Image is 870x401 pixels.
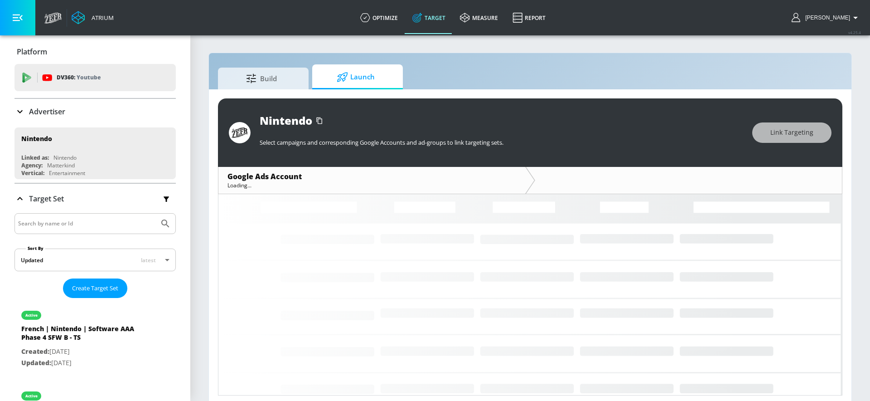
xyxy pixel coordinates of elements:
[21,324,148,346] div: French | Nintendo | Software AAA Phase 4 SFW B - TS
[25,313,38,318] div: active
[21,169,44,177] div: Vertical:
[17,47,47,57] p: Platform
[72,11,114,24] a: Atrium
[72,283,118,293] span: Create Target Set
[218,167,525,194] div: Google Ads AccountLoading...
[792,12,861,23] button: [PERSON_NAME]
[29,107,65,117] p: Advertiser
[227,68,296,89] span: Build
[21,346,148,357] p: [DATE]
[29,194,64,204] p: Target Set
[21,154,49,161] div: Linked as:
[505,1,553,34] a: Report
[57,73,101,83] p: DV360:
[453,1,505,34] a: measure
[63,279,127,298] button: Create Target Set
[14,127,176,179] div: NintendoLinked as:NintendoAgency:MatterkindVertical:Entertainment
[77,73,101,82] p: Youtube
[141,256,156,264] span: latest
[21,347,49,356] span: Created:
[14,184,176,214] div: Target Set
[21,357,148,369] p: [DATE]
[14,39,176,64] div: Platform
[21,256,43,264] div: Updated
[260,138,743,147] p: Select campaigns and corresponding Google Accounts and ad-groups to link targeting sets.
[88,14,114,22] div: Atrium
[260,113,312,128] div: Nintendo
[405,1,453,34] a: Target
[26,245,45,251] label: Sort By
[21,134,52,143] div: Nintendo
[321,66,390,88] span: Launch
[53,154,77,161] div: Nintendo
[25,394,38,398] div: active
[18,218,155,230] input: Search by name or Id
[227,181,516,189] div: Loading...
[14,64,176,91] div: DV360: Youtube
[21,358,51,367] span: Updated:
[802,15,850,21] span: login as: anthony.rios@zefr.com
[21,161,43,169] div: Agency:
[49,169,85,177] div: Entertainment
[353,1,405,34] a: optimize
[14,99,176,124] div: Advertiser
[848,30,861,35] span: v 4.25.4
[14,302,176,375] div: activeFrench | Nintendo | Software AAA Phase 4 SFW B - TSCreated:[DATE]Updated:[DATE]
[47,161,75,169] div: Matterkind
[227,171,516,181] div: Google Ads Account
